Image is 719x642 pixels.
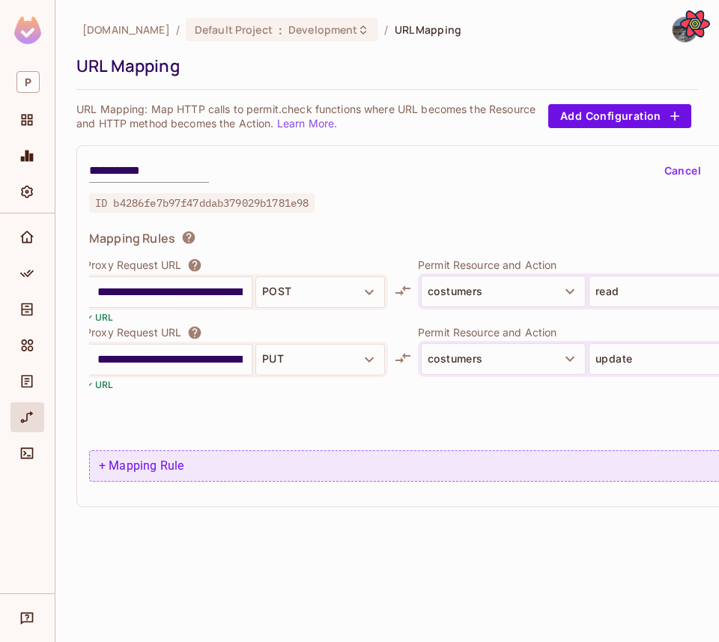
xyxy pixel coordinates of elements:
[10,141,44,171] div: Monitoring
[278,24,283,36] span: :
[82,22,170,37] span: the active workspace
[89,230,175,246] span: Mapping Rules
[10,402,44,432] div: URL Mapping
[10,177,44,207] div: Settings
[658,159,707,183] button: Cancel
[85,378,114,392] p: ✓ URL
[10,603,44,633] div: Help & Updates
[76,102,548,130] p: URL Mapping: Map HTTP calls to permit.check functions where URL becomes the Resource and HTTP met...
[10,294,44,324] div: Directory
[680,9,710,39] button: Open React Query Devtools
[10,65,44,99] div: Workspace: permit.io
[395,22,461,37] span: URL Mapping
[10,438,44,468] div: Connect
[14,16,41,44] img: SReyMgAAAABJRU5ErkJggg==
[89,193,315,213] span: ID b4286fe7b97f47ddab379029b1781e98
[277,117,337,130] a: Learn More.
[673,17,697,42] img: Alon Boshi
[421,276,586,307] button: costumers
[10,222,44,252] div: Home
[10,366,44,396] div: Audit Log
[421,343,586,375] button: costumers
[288,22,357,37] span: Development
[85,310,114,324] p: ✓ URL
[384,22,388,37] li: /
[10,105,44,135] div: Projects
[195,22,273,37] span: Default Project
[10,330,44,360] div: Elements
[176,22,180,37] li: /
[255,276,385,308] button: POST
[76,55,691,77] div: URL Mapping
[10,258,44,288] div: Policy
[16,71,40,93] span: P
[85,325,181,340] p: Proxy Request URL
[85,258,181,273] p: Proxy Request URL
[548,104,691,128] button: Add Configuration
[255,344,385,375] button: PUT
